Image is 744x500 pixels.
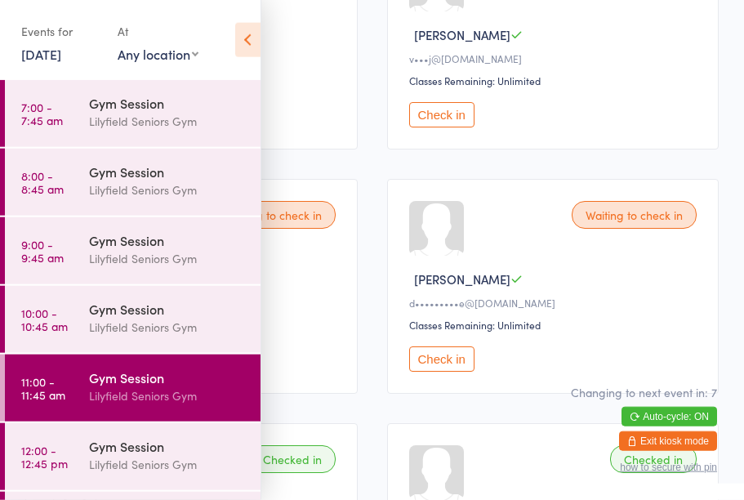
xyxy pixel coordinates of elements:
[409,318,702,332] div: Classes Remaining: Unlimited
[409,74,702,87] div: Classes Remaining: Unlimited
[118,18,198,45] div: At
[620,462,717,473] button: how to secure with pin
[21,18,101,45] div: Events for
[414,26,510,43] span: [PERSON_NAME]
[5,286,261,353] a: 10:00 -10:45 amGym SessionLilyfield Seniors Gym
[89,300,247,318] div: Gym Session
[89,163,247,181] div: Gym Session
[409,102,474,127] button: Check in
[89,437,247,455] div: Gym Session
[5,80,261,147] a: 7:00 -7:45 amGym SessionLilyfield Seniors Gym
[5,423,261,490] a: 12:00 -12:45 pmGym SessionLilyfield Seniors Gym
[571,384,717,400] div: Changing to next event in: 7
[89,386,247,405] div: Lilyfield Seniors Gym
[89,94,247,112] div: Gym Session
[5,217,261,284] a: 9:00 -9:45 amGym SessionLilyfield Seniors Gym
[89,455,247,474] div: Lilyfield Seniors Gym
[89,318,247,337] div: Lilyfield Seniors Gym
[414,270,510,288] span: [PERSON_NAME]
[619,431,717,451] button: Exit kiosk mode
[89,112,247,131] div: Lilyfield Seniors Gym
[21,375,65,401] time: 11:00 - 11:45 am
[572,201,697,229] div: Waiting to check in
[409,51,702,65] div: v•••j@[DOMAIN_NAME]
[89,231,247,249] div: Gym Session
[409,296,702,310] div: d•••••••••e@[DOMAIN_NAME]
[118,45,198,63] div: Any location
[89,181,247,199] div: Lilyfield Seniors Gym
[5,149,261,216] a: 8:00 -8:45 amGym SessionLilyfield Seniors Gym
[21,238,64,264] time: 9:00 - 9:45 am
[89,368,247,386] div: Gym Session
[211,201,336,229] div: Waiting to check in
[409,346,474,372] button: Check in
[21,169,64,195] time: 8:00 - 8:45 am
[89,249,247,268] div: Lilyfield Seniors Gym
[21,444,68,470] time: 12:00 - 12:45 pm
[5,355,261,422] a: 11:00 -11:45 amGym SessionLilyfield Seniors Gym
[21,100,63,127] time: 7:00 - 7:45 am
[21,306,68,333] time: 10:00 - 10:45 am
[21,45,61,63] a: [DATE]
[249,445,336,473] div: Checked in
[621,407,717,426] button: Auto-cycle: ON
